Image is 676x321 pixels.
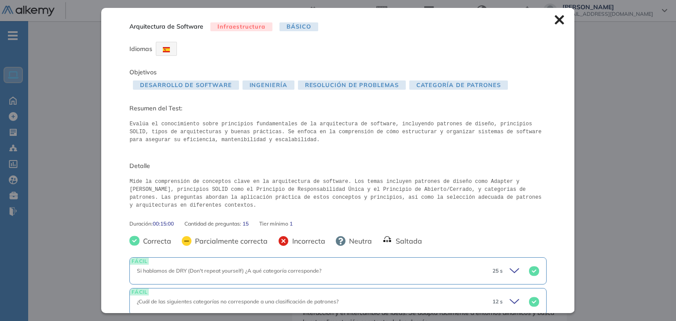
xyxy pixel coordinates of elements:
[137,267,321,274] span: Si hablamos de DRY (Don't repeat yourself) ¿A qué categoría corresponde?
[129,220,153,228] span: Duración :
[163,47,170,52] img: ESP
[409,80,508,90] span: Categoría de Patrones
[242,220,249,228] span: 15
[129,45,152,53] span: Idiomas
[130,288,149,295] span: FÁCIL
[153,220,174,228] span: 00:15:00
[392,236,422,246] span: Saltada
[140,236,171,246] span: Correcta
[279,22,318,32] span: Básico
[242,80,294,90] span: Ingeniería
[130,258,149,264] span: FÁCIL
[133,80,239,90] span: Desarrollo de Software
[492,267,503,275] span: 25 s
[191,236,268,246] span: Parcialmente correcta
[210,22,272,32] span: Infraestructura
[129,68,157,76] span: Objetivos
[129,120,546,144] pre: Evalúa el conocimiento sobre principios fundamentales de la arquitectura de software, incluyendo ...
[298,80,406,90] span: Resolución de Problemas
[129,22,203,31] span: Arquitectura de Software
[345,236,372,246] span: Neutra
[492,298,503,306] span: 12 s
[137,298,338,305] span: ¿Cuál de las siguientes categorías no corresponde a una clasificación de patrones?
[290,220,293,228] span: 1
[129,161,546,171] span: Detalle
[289,236,325,246] span: Incorrecta
[129,104,546,113] span: Resumen del Test:
[129,178,546,209] pre: Mide la comprensión de conceptos clave en la arquitectura de software. Los temas incluyen patrone...
[184,220,242,228] span: Cantidad de preguntas:
[259,220,290,228] span: Tier mínimo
